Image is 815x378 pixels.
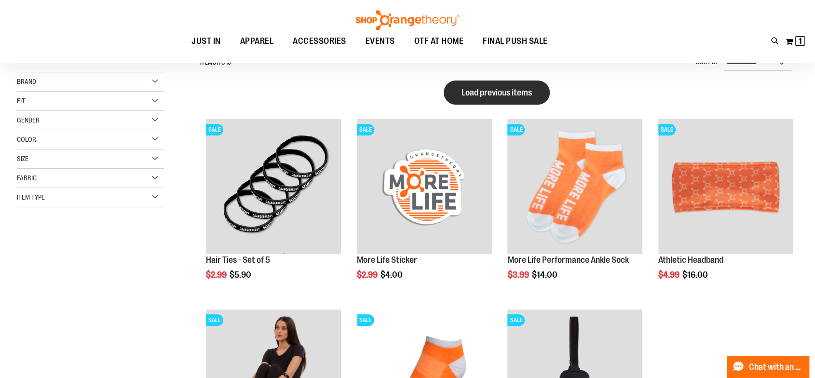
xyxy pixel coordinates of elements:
span: SALE [206,314,223,326]
span: SALE [357,124,374,135]
span: $3.99 [507,270,530,280]
span: $16.00 [682,270,709,280]
span: EVENTS [366,30,395,52]
span: SALE [206,124,223,135]
span: APPAREL [240,30,274,52]
img: Product image for Athletic Headband [658,119,793,254]
span: 1 [216,59,218,66]
span: Gender [17,116,40,124]
a: More Life Sticker [357,255,417,265]
div: product [201,114,346,304]
a: JUST IN [182,30,231,53]
span: Load previous items [462,88,532,97]
span: SALE [658,124,676,135]
a: Product image for Athletic HeadbandSALE [658,119,793,256]
span: $4.99 [658,270,681,280]
a: Product image for More Life Performance Ankle SockSALE [507,119,642,256]
img: Product image for More Life Sticker [357,119,492,254]
span: SALE [357,314,374,326]
span: Item Type [17,193,45,201]
button: Load previous items [444,81,550,105]
span: ACCESSORIES [293,30,346,52]
a: ACCESSORIES [283,30,356,53]
span: OTF AT HOME [414,30,464,52]
a: More Life Performance Ankle Sock [507,255,628,265]
button: Chat with an Expert [727,356,810,378]
a: EVENTS [356,30,405,53]
img: Product image for More Life Performance Ankle Sock [507,119,642,254]
a: Product image for More Life StickerSALE [357,119,492,256]
span: Size [17,155,28,162]
a: OTF AT HOME [405,30,474,53]
span: $2.99 [357,270,379,280]
span: SALE [507,314,525,326]
span: $2.99 [206,270,228,280]
span: SALE [507,124,525,135]
span: 1 [799,36,802,46]
div: product [653,114,798,304]
span: $5.90 [230,270,253,280]
span: Chat with an Expert [749,363,803,372]
span: $4.00 [380,270,404,280]
a: FINAL PUSH SALE [473,30,557,52]
span: $14.00 [531,270,558,280]
span: FINAL PUSH SALE [483,30,548,52]
img: Hair Ties - Set of 5 [206,119,341,254]
div: product [352,114,497,304]
div: product [503,114,647,304]
span: Fit [17,97,25,105]
h2: Items to [200,55,231,70]
span: Color [17,135,36,143]
img: Shop Orangetheory [354,10,461,30]
span: JUST IN [191,30,221,52]
span: Fabric [17,174,37,182]
span: Brand [17,78,36,85]
a: APPAREL [231,30,284,53]
a: Athletic Headband [658,255,723,265]
span: 19 [226,59,231,66]
a: Hair Ties - Set of 5SALE [206,119,341,256]
a: Hair Ties - Set of 5 [206,255,270,265]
